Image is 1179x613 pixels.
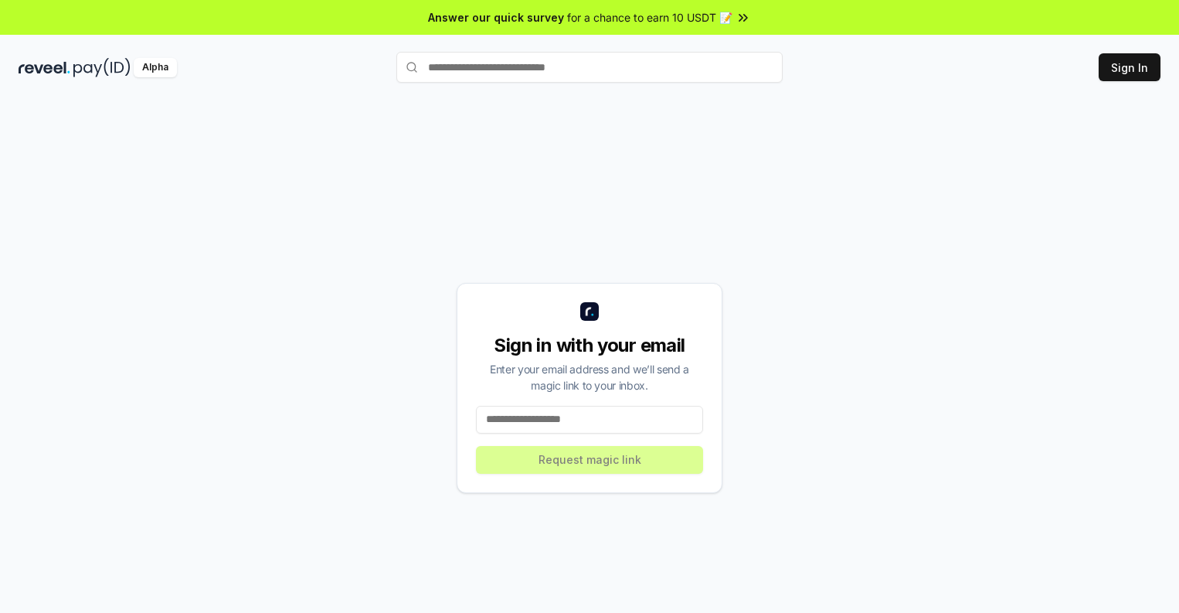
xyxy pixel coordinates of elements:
[567,9,732,26] span: for a chance to earn 10 USDT 📝
[476,361,703,393] div: Enter your email address and we’ll send a magic link to your inbox.
[428,9,564,26] span: Answer our quick survey
[580,302,599,321] img: logo_small
[1099,53,1160,81] button: Sign In
[134,58,177,77] div: Alpha
[19,58,70,77] img: reveel_dark
[73,58,131,77] img: pay_id
[476,333,703,358] div: Sign in with your email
